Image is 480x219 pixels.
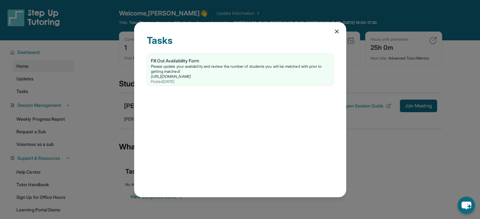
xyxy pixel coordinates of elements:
div: Fill Out Availability Form [151,58,329,64]
div: Tasks [147,35,334,54]
a: [URL][DOMAIN_NAME] [151,74,191,79]
button: chat-button [458,197,475,214]
a: Fill Out Availability FormPlease update your availability and review the number of students you w... [147,54,333,85]
div: Posted [DATE] [151,79,329,84]
div: Please update your availability and review the number of students you will be matched with prior ... [151,64,329,74]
